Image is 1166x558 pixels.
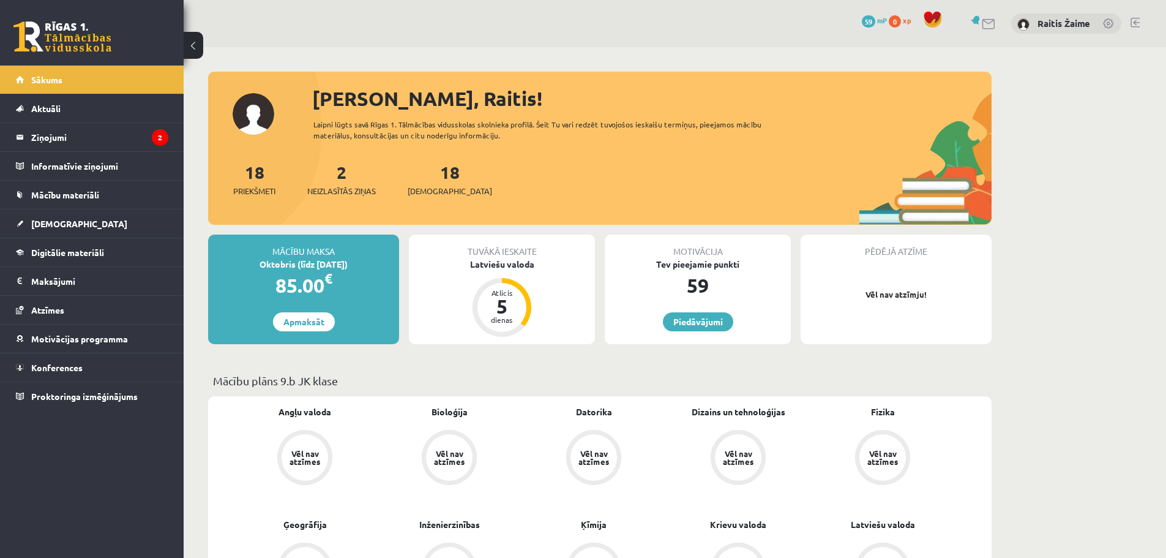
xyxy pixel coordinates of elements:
[871,405,895,418] a: Fizika
[16,238,168,266] a: Digitālie materiāli
[666,430,810,488] a: Vēl nav atzīmes
[807,288,985,301] p: Vēl nav atzīmju!
[484,316,520,323] div: dienas
[605,258,791,271] div: Tev pieejamie punkti
[213,372,987,389] p: Mācību plāns 9.b JK klase
[307,161,376,197] a: 2Neizlasītās ziņas
[31,362,83,373] span: Konferences
[324,270,332,287] span: €
[16,267,168,295] a: Maksājumi
[208,235,399,258] div: Mācību maksa
[307,185,376,197] span: Neizlasītās ziņas
[31,267,168,295] legend: Maksājumi
[208,271,399,300] div: 85.00
[16,181,168,209] a: Mācību materiāli
[31,333,128,344] span: Motivācijas programma
[1037,17,1090,29] a: Raitis Žaime
[283,518,327,531] a: Ģeogrāfija
[16,296,168,324] a: Atzīmes
[16,152,168,180] a: Informatīvie ziņojumi
[577,450,611,466] div: Vēl nav atzīmes
[1017,18,1030,31] img: Raitis Žaime
[889,15,917,25] a: 0 xp
[31,152,168,180] legend: Informatīvie ziņojumi
[903,15,911,25] span: xp
[233,185,275,197] span: Priekšmeti
[31,304,64,315] span: Atzīmes
[31,103,61,114] span: Aktuāli
[31,247,104,258] span: Digitālie materiāli
[233,430,377,488] a: Vēl nav atzīmes
[16,382,168,410] a: Proktoringa izmēģinājums
[877,15,887,25] span: mP
[409,258,595,339] a: Latviešu valoda Atlicis 5 dienas
[13,21,111,52] a: Rīgas 1. Tālmācības vidusskola
[208,258,399,271] div: Oktobris (līdz [DATE])
[862,15,887,25] a: 59 mP
[31,74,62,85] span: Sākums
[16,123,168,151] a: Ziņojumi2
[16,66,168,94] a: Sākums
[889,15,901,28] span: 0
[419,518,480,531] a: Inženierzinības
[31,391,138,402] span: Proktoringa izmēģinājums
[710,518,766,531] a: Krievu valoda
[312,84,992,113] div: [PERSON_NAME], Raitis!
[377,430,521,488] a: Vēl nav atzīmes
[605,271,791,300] div: 59
[31,218,127,229] span: [DEMOGRAPHIC_DATA]
[313,119,783,141] div: Laipni lūgts savā Rīgas 1. Tālmācības vidusskolas skolnieka profilā. Šeit Tu vari redzēt tuvojošo...
[576,405,612,418] a: Datorika
[851,518,915,531] a: Latviešu valoda
[692,405,785,418] a: Dizains un tehnoloģijas
[16,353,168,382] a: Konferences
[16,325,168,353] a: Motivācijas programma
[31,189,99,200] span: Mācību materiāli
[278,405,331,418] a: Angļu valoda
[721,450,755,466] div: Vēl nav atzīmes
[16,94,168,123] a: Aktuāli
[484,296,520,316] div: 5
[233,161,275,197] a: 18Priekšmeti
[409,258,595,271] div: Latviešu valoda
[288,450,322,466] div: Vēl nav atzīmes
[31,123,168,151] legend: Ziņojumi
[663,312,733,331] a: Piedāvājumi
[581,518,607,531] a: Ķīmija
[484,289,520,296] div: Atlicis
[409,235,595,258] div: Tuvākā ieskaite
[801,235,992,258] div: Pēdējā atzīme
[16,209,168,238] a: [DEMOGRAPHIC_DATA]
[432,405,468,418] a: Bioloģija
[152,129,168,146] i: 2
[862,15,875,28] span: 59
[408,185,492,197] span: [DEMOGRAPHIC_DATA]
[865,450,900,466] div: Vēl nav atzīmes
[810,430,955,488] a: Vēl nav atzīmes
[432,450,466,466] div: Vēl nav atzīmes
[273,312,335,331] a: Apmaksāt
[408,161,492,197] a: 18[DEMOGRAPHIC_DATA]
[605,235,791,258] div: Motivācija
[521,430,666,488] a: Vēl nav atzīmes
